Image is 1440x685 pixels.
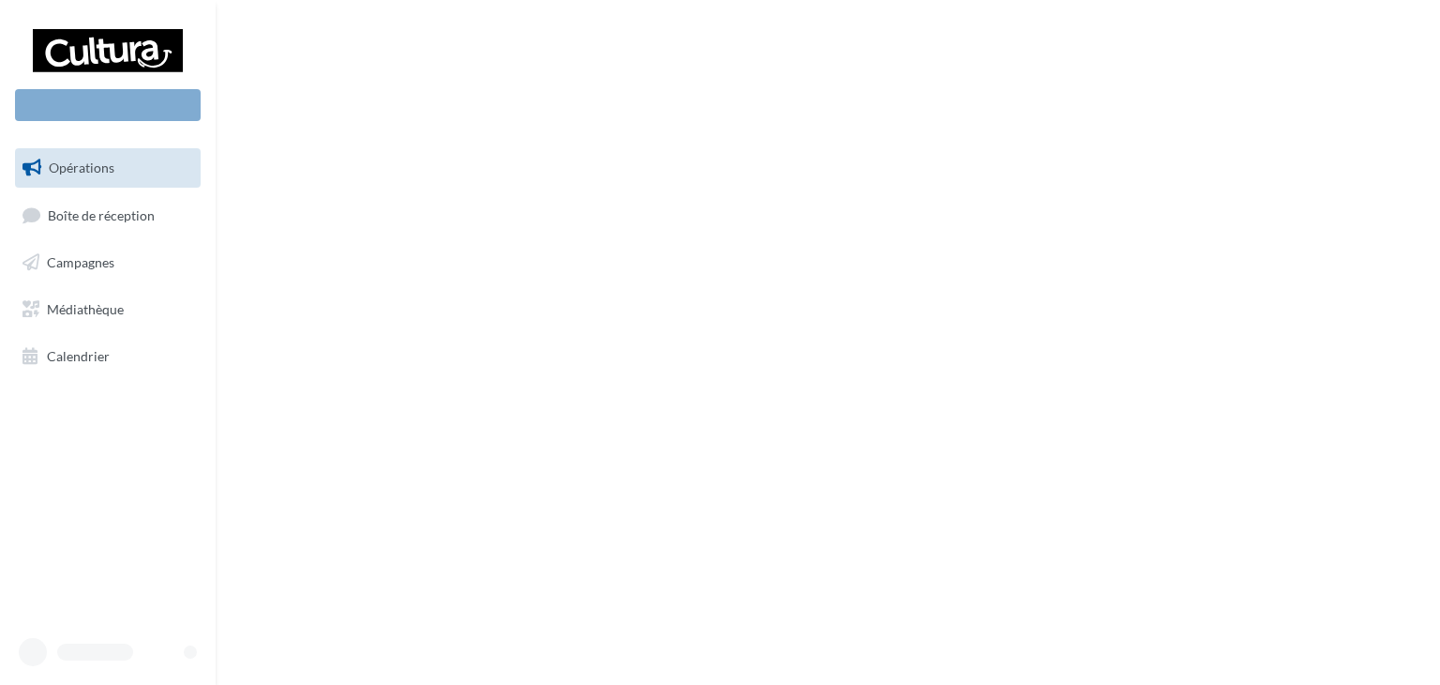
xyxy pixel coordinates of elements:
span: Boîte de réception [48,206,155,222]
span: Campagnes [47,254,114,270]
a: Boîte de réception [11,195,204,236]
a: Campagnes [11,243,204,282]
div: Nouvelle campagne [15,89,201,121]
a: Opérations [11,148,204,188]
span: Opérations [49,160,114,175]
a: Médiathèque [11,290,204,329]
span: Calendrier [47,347,110,363]
a: Calendrier [11,337,204,376]
span: Médiathèque [47,301,124,317]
